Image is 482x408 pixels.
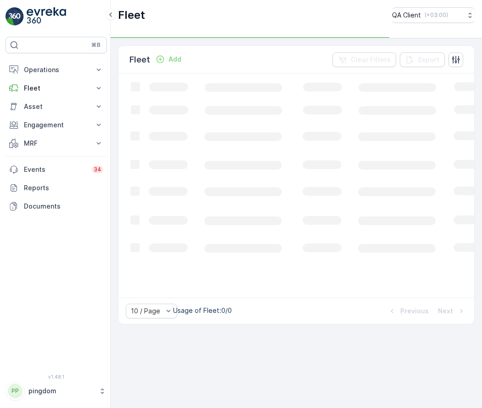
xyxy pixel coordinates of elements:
[6,79,107,97] button: Fleet
[392,7,475,23] button: QA Client(+03:00)
[6,160,107,179] a: Events34
[28,386,94,396] p: pingdom
[6,374,107,380] span: v 1.48.1
[437,306,467,317] button: Next
[6,381,107,401] button: PPpingdom
[94,166,101,173] p: 34
[400,52,445,67] button: Export
[129,53,150,66] p: Fleet
[6,179,107,197] a: Reports
[6,197,107,215] a: Documents
[6,116,107,134] button: Engagement
[6,61,107,79] button: Operations
[351,55,391,64] p: Clear Filters
[24,139,89,148] p: MRF
[24,102,89,111] p: Asset
[168,55,181,64] p: Add
[173,306,232,315] p: Usage of Fleet : 0/0
[6,97,107,116] button: Asset
[24,84,89,93] p: Fleet
[332,52,396,67] button: Clear Filters
[152,54,185,65] button: Add
[24,65,89,74] p: Operations
[24,165,86,174] p: Events
[418,55,439,64] p: Export
[118,8,145,23] p: Fleet
[400,306,429,316] p: Previous
[6,134,107,153] button: MRF
[24,202,103,211] p: Documents
[8,384,22,398] div: PP
[24,183,103,193] p: Reports
[438,306,453,316] p: Next
[27,7,66,26] img: logo_light-DOdMpM7g.png
[425,11,448,19] p: ( +03:00 )
[387,306,430,317] button: Previous
[6,7,24,26] img: logo
[24,120,89,130] p: Engagement
[392,11,421,20] p: QA Client
[91,41,101,49] p: ⌘B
